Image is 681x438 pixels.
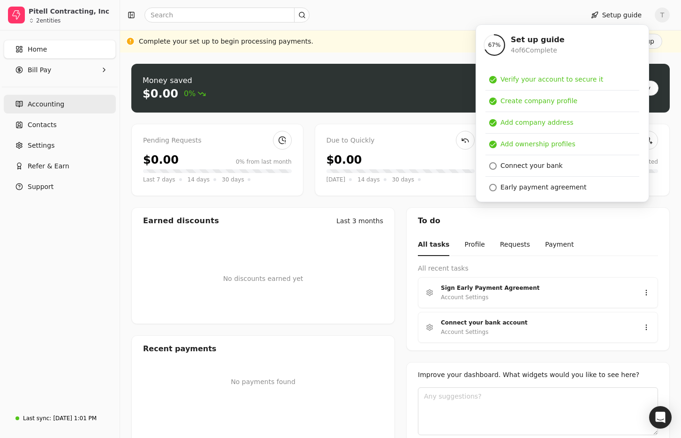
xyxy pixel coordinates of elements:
[488,41,501,49] span: 67 %
[4,410,116,427] a: Last sync:[DATE] 1:01 PM
[511,45,565,55] div: 4 of 6 Complete
[4,157,116,175] button: Refer & Earn
[23,414,51,423] div: Last sync:
[357,175,379,184] span: 14 days
[28,99,64,109] span: Accounting
[4,177,116,196] button: Support
[139,37,313,46] div: Complete your set up to begin processing payments.
[143,75,206,86] div: Money saved
[28,141,54,151] span: Settings
[4,136,116,155] a: Settings
[407,208,669,234] div: To do
[649,406,672,429] div: Open Intercom Messenger
[28,182,53,192] span: Support
[511,34,565,45] div: Set up guide
[143,86,178,101] div: $0.00
[326,175,346,184] span: [DATE]
[583,8,649,23] button: Setup guide
[4,115,116,134] a: Contacts
[188,175,210,184] span: 14 days
[500,96,577,106] div: Create company profile
[418,370,658,380] div: Improve your dashboard. What widgets would you like to see here?
[28,161,69,171] span: Refer & Earn
[464,234,485,256] button: Profile
[441,327,488,337] div: Account Settings
[236,158,292,166] div: 0% from last month
[144,8,310,23] input: Search
[500,182,586,192] div: Early payment agreement
[418,234,449,256] button: All tasks
[132,336,394,362] div: Recent payments
[143,151,179,168] div: $0.00
[28,65,51,75] span: Bill Pay
[441,318,628,327] div: Connect your bank account
[143,136,292,146] div: Pending Requests
[545,234,574,256] button: Payment
[4,60,116,79] button: Bill Pay
[500,234,530,256] button: Requests
[441,283,628,293] div: Sign Early Payment Agreement
[476,24,649,202] div: Setup guide
[326,151,362,168] div: $0.00
[223,259,303,299] div: No discounts earned yet
[336,216,383,226] div: Last 3 months
[143,215,219,227] div: Earned discounts
[28,120,57,130] span: Contacts
[184,88,206,99] span: 0%
[36,18,61,23] div: 2 entities
[500,118,574,128] div: Add company address
[392,175,414,184] span: 30 days
[4,40,116,59] a: Home
[500,75,603,84] div: Verify your account to secure it
[500,139,575,149] div: Add ownership profiles
[326,136,475,146] div: Due to Quickly
[53,414,97,423] div: [DATE] 1:01 PM
[418,264,658,273] div: All recent tasks
[222,175,244,184] span: 30 days
[441,293,488,302] div: Account Settings
[655,8,670,23] button: T
[29,7,112,16] div: Pitell Contracting, Inc
[28,45,47,54] span: Home
[500,161,563,171] div: Connect your bank
[143,175,175,184] span: Last 7 days
[4,95,116,113] a: Accounting
[143,377,383,387] p: No payments found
